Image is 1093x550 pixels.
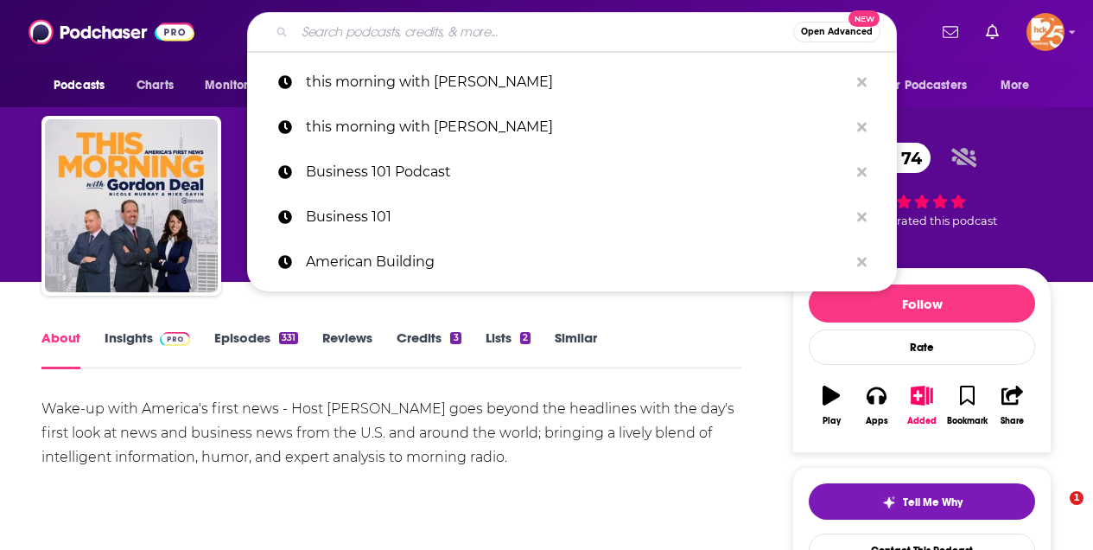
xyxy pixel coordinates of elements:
button: Play [809,374,854,437]
button: Open AdvancedNew [793,22,880,42]
a: Show notifications dropdown [979,17,1006,47]
span: Podcasts [54,74,105,98]
button: Follow [809,285,1035,323]
button: Bookmark [944,374,989,437]
div: Wake-up with America's first news - Host [PERSON_NAME] goes beyond the headlines with the day's f... [41,397,742,470]
a: this morning with [PERSON_NAME] [247,60,897,105]
div: 74 1 personrated this podcast [792,131,1052,239]
span: Tell Me Why [903,496,963,509]
div: Bookmark [947,416,988,426]
img: This Morning With Gordon Deal [45,119,218,292]
a: Similar [555,329,597,369]
a: Credits3 [397,329,461,369]
button: tell me why sparkleTell Me Why [809,483,1035,520]
button: Share [990,374,1035,437]
a: InsightsPodchaser Pro [105,329,190,369]
a: Business 101 Podcast [247,150,897,195]
button: Added [899,374,944,437]
div: Added [907,416,937,426]
span: For Podcasters [884,74,967,98]
button: open menu [193,69,289,102]
iframe: Intercom live chat [1034,491,1076,533]
a: Business 101 [247,195,897,240]
input: Search podcasts, credits, & more... [295,18,793,46]
span: Charts [137,74,174,98]
span: Monitoring [205,74,266,98]
img: Podchaser Pro [160,332,190,346]
a: Show notifications dropdown [936,17,965,47]
span: 1 [1070,491,1083,505]
img: User Profile [1026,13,1064,51]
p: this morning with gordon deal [306,105,848,150]
a: this morning with [PERSON_NAME] [247,105,897,150]
img: tell me why sparkle [882,496,896,509]
p: Business 101 [306,195,848,240]
div: 331 [279,332,298,344]
a: American Building [247,240,897,285]
span: rated this podcast [897,214,997,227]
p: this morning with gordon deal [306,60,848,105]
div: Apps [866,416,888,426]
span: Open Advanced [801,28,873,36]
div: Rate [809,329,1035,365]
button: open menu [988,69,1052,102]
p: Business 101 Podcast [306,150,848,195]
span: More [1001,74,1030,98]
a: Episodes331 [214,329,298,369]
a: Reviews [322,329,372,369]
span: Logged in as kerrifulks [1026,13,1064,51]
div: Play [823,416,841,426]
button: open menu [41,69,127,102]
a: Charts [125,69,184,102]
div: 2 [520,332,531,344]
div: Search podcasts, credits, & more... [247,12,897,52]
a: About [41,329,80,369]
button: Apps [854,374,899,437]
img: Podchaser - Follow, Share and Rate Podcasts [29,16,194,48]
a: Lists2 [486,329,531,369]
span: New [848,10,880,27]
a: 74 [867,143,931,173]
p: American Building [306,240,848,285]
button: Show profile menu [1026,13,1064,51]
div: 3 [450,332,461,344]
span: 74 [884,143,931,173]
button: open menu [873,69,992,102]
div: Share [1001,416,1024,426]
